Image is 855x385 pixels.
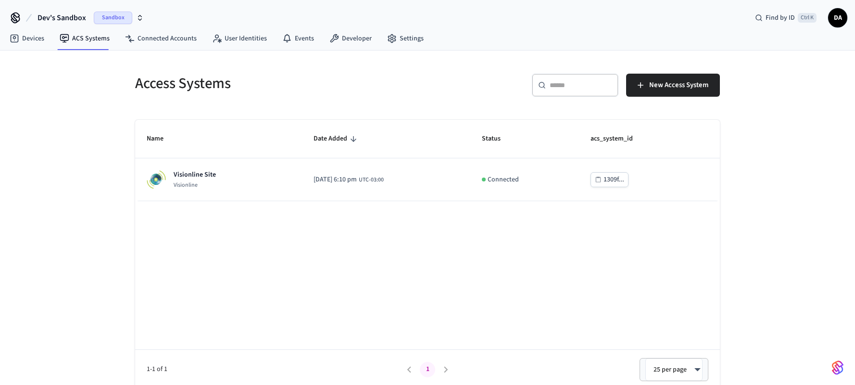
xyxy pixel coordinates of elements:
[798,13,817,23] span: Ctrl K
[747,9,824,26] div: Find by IDCtrl K
[488,175,519,185] p: Connected
[604,174,624,186] div: 1309f...
[94,12,132,24] span: Sandbox
[147,131,176,146] span: Name
[135,120,720,201] table: sticky table
[174,170,216,180] p: Visionline Site
[174,181,216,189] p: Visionline
[420,362,435,377] button: page 1
[38,12,86,24] span: Dev's Sandbox
[135,74,422,93] h5: Access Systems
[359,176,384,184] span: UTC-03:00
[117,30,204,47] a: Connected Accounts
[275,30,322,47] a: Events
[379,30,431,47] a: Settings
[322,30,379,47] a: Developer
[204,30,275,47] a: User Identities
[147,364,400,374] span: 1-1 of 1
[314,131,360,146] span: Date Added
[832,360,843,375] img: SeamLogoGradient.69752ec5.svg
[766,13,795,23] span: Find by ID
[626,74,720,97] button: New Access System
[314,175,384,185] div: America/Sao_Paulo
[591,131,645,146] span: acs_system_id
[591,172,629,187] button: 1309f...
[400,362,455,377] nav: pagination navigation
[828,8,847,27] button: DA
[314,175,357,185] span: [DATE] 6:10 pm
[2,30,52,47] a: Devices
[147,170,166,189] img: Visionline Logo
[645,358,703,381] div: 25 per page
[482,131,513,146] span: Status
[52,30,117,47] a: ACS Systems
[829,9,846,26] span: DA
[649,79,708,91] span: New Access System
